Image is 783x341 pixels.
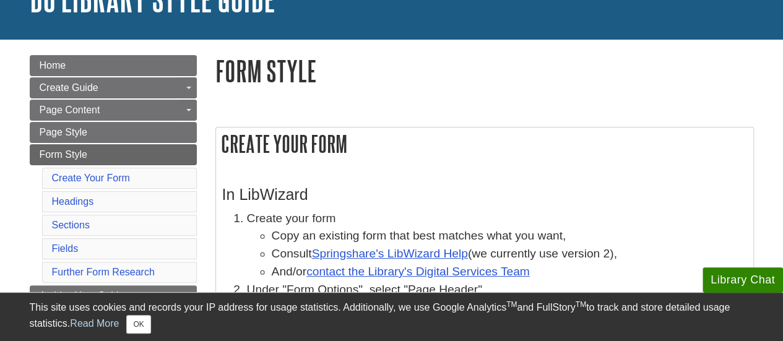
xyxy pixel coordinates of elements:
a: Springshare's LibWizard Help [312,247,468,260]
li: Consult (we currently use version 2), [272,245,747,263]
a: Headings [52,196,94,207]
span: Form Style [40,149,87,160]
a: Create Guide [30,77,197,98]
sup: TM [506,300,517,309]
a: contact the Library's Digital Services Team [306,265,530,278]
h2: Create Your Form [216,127,753,160]
li: And/or [272,263,747,281]
sup: TM [576,300,586,309]
a: Sections [52,220,90,230]
h1: Form Style [215,55,754,87]
a: Form Style [30,144,197,165]
a: Page Content [30,100,197,121]
span: Page Content [40,105,100,115]
span: Create Guide [40,82,98,93]
button: Library Chat [703,267,783,293]
span: Home [40,60,66,71]
a: Page Style [30,122,197,143]
a: Home [30,55,197,76]
a: Read More [70,318,119,329]
li: Copy an existing form that best matches what you want, [272,227,747,245]
button: Close [126,315,150,334]
a: Archive Your Guide [30,285,197,306]
a: Create Your Form [52,173,130,183]
span: Archive Your Guide [40,290,124,301]
h3: In LibWizard [222,186,747,204]
div: This site uses cookies and records your IP address for usage statistics. Additionally, we use Goo... [30,300,754,334]
li: Under "Form Options", select "Page Header" [247,281,747,335]
a: Fields [52,243,79,254]
li: Create your form [247,210,747,281]
span: Page Style [40,127,87,137]
a: Further Form Research [52,267,155,277]
div: Guide Page Menu [30,55,197,329]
